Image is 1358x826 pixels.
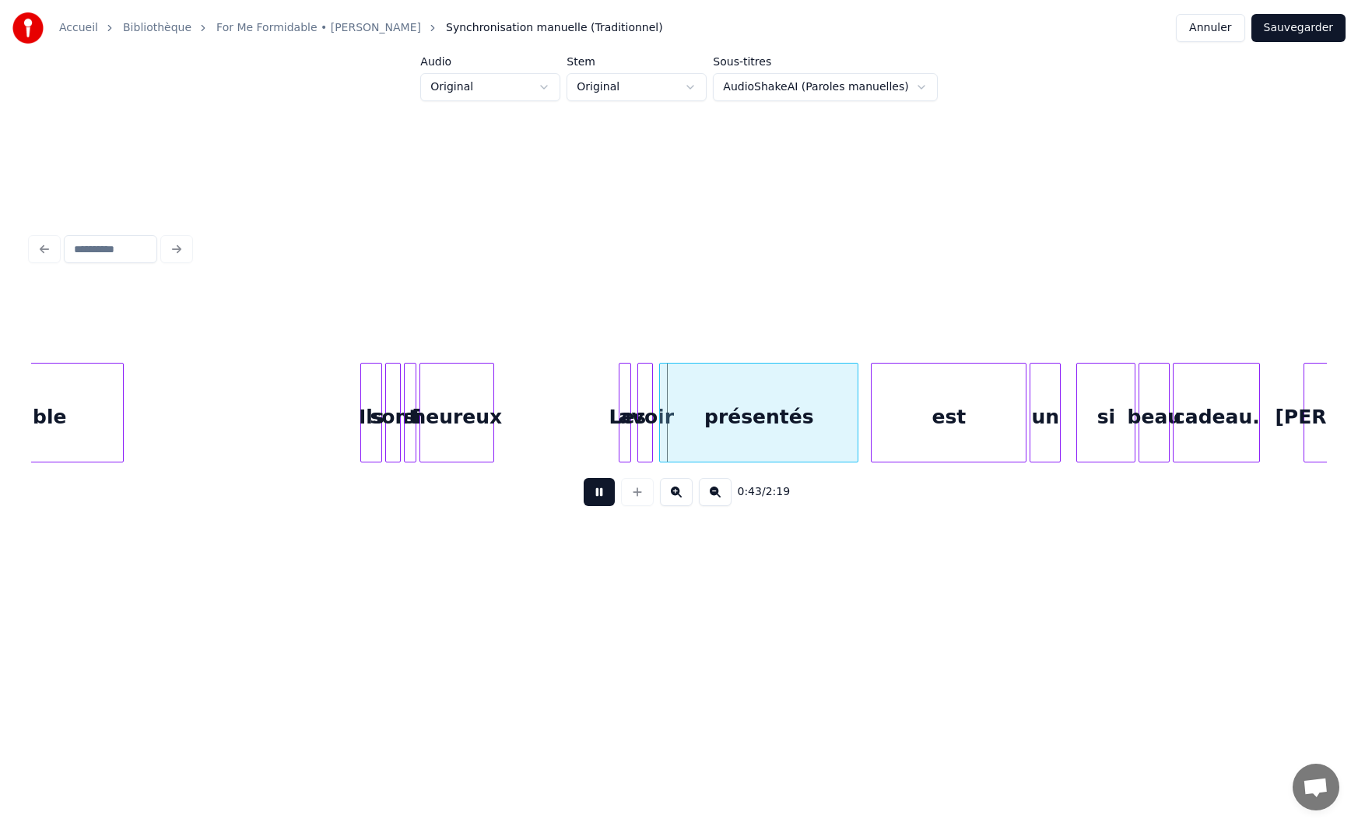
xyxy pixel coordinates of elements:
[1251,14,1346,42] button: Sauvegarder
[12,12,44,44] img: youka
[59,20,663,36] nav: breadcrumb
[567,56,707,67] label: Stem
[216,20,421,36] a: For Me Formidable • [PERSON_NAME]
[1293,764,1339,810] div: Ouvrir le chat
[713,56,937,67] label: Sous-titres
[738,484,775,500] div: /
[420,56,560,67] label: Audio
[766,484,790,500] span: 2:19
[738,484,762,500] span: 0:43
[1176,14,1244,42] button: Annuler
[59,20,98,36] a: Accueil
[446,20,663,36] span: Synchronisation manuelle (Traditionnel)
[123,20,191,36] a: Bibliothèque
